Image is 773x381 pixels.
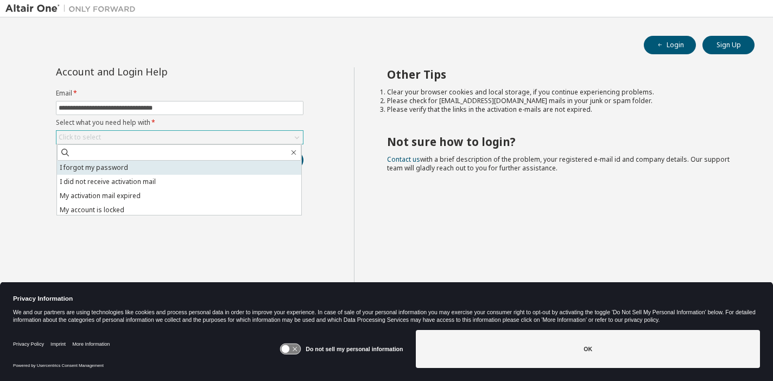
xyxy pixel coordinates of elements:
div: Click to select [56,131,303,144]
button: Login [644,36,696,54]
div: Click to select [59,133,101,142]
label: Email [56,89,303,98]
h2: Not sure how to login? [387,135,736,149]
a: Contact us [387,155,420,164]
li: Please check for [EMAIL_ADDRESS][DOMAIN_NAME] mails in your junk or spam folder. [387,97,736,105]
span: with a brief description of the problem, your registered e-mail id and company details. Our suppo... [387,155,730,173]
li: Please verify that the links in the activation e-mails are not expired. [387,105,736,114]
div: Account and Login Help [56,67,254,76]
img: Altair One [5,3,141,14]
button: Sign Up [702,36,755,54]
li: Clear your browser cookies and local storage, if you continue experiencing problems. [387,88,736,97]
label: Select what you need help with [56,118,303,127]
li: I forgot my password [57,161,301,175]
h2: Other Tips [387,67,736,81]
